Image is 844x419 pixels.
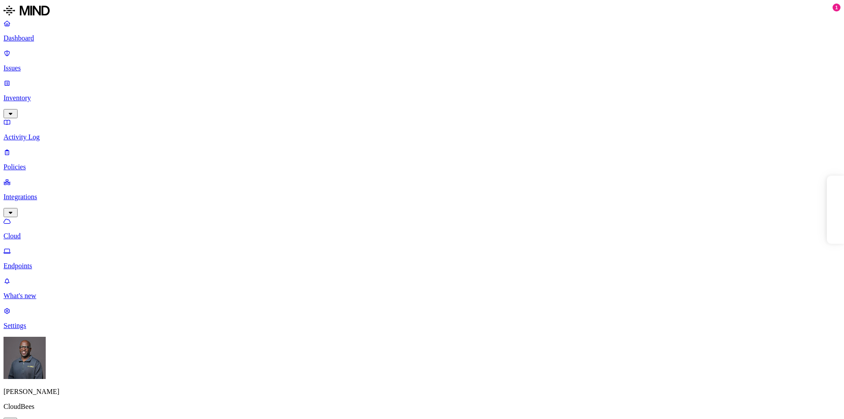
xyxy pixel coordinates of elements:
div: 1 [833,4,840,11]
p: Integrations [4,193,840,201]
p: Policies [4,163,840,171]
p: Activity Log [4,133,840,141]
p: Issues [4,64,840,72]
p: Endpoints [4,262,840,270]
img: MIND [4,4,50,18]
p: Settings [4,322,840,330]
p: Inventory [4,94,840,102]
p: Cloud [4,232,840,240]
p: Dashboard [4,34,840,42]
p: CloudBees [4,403,840,411]
img: Gregory Thomas [4,337,46,379]
p: What's new [4,292,840,300]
